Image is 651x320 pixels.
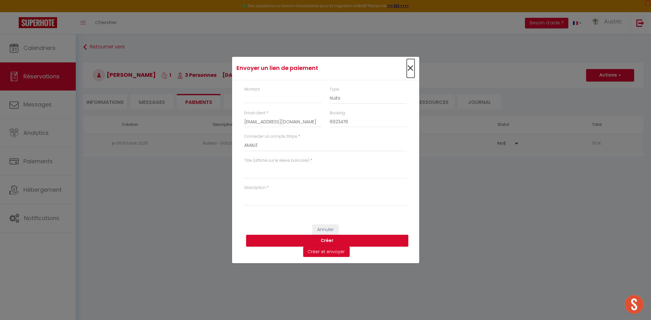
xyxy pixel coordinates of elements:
[245,86,260,92] label: Montant
[407,59,415,78] span: ×
[246,235,408,247] button: Créer
[330,86,339,92] label: Type
[237,64,352,72] h4: Envoyer un lien de paiement
[313,224,338,235] button: Annuler
[407,62,415,75] button: Close
[245,110,266,116] label: Email client
[245,158,310,164] label: Titre (affiché sur le relevé bancaire)
[245,185,266,191] label: Description
[303,247,350,257] button: Créer et envoyer
[330,110,345,116] label: Booking
[625,295,644,314] div: Ouvrir le chat
[245,134,298,140] label: Connecter un compte Stripe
